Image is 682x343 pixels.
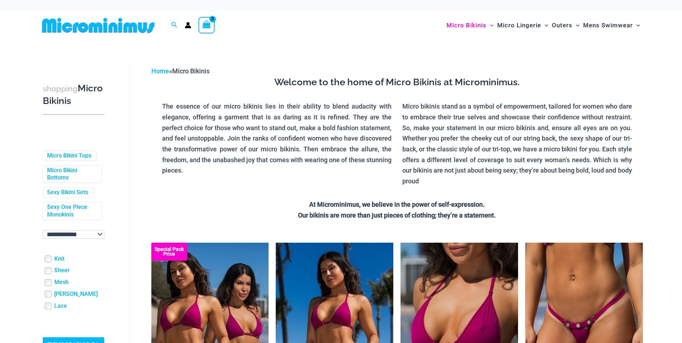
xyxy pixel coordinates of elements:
a: Sheer [54,267,70,274]
span: shopping [43,84,78,93]
a: Mens SwimwearMenu ToggleMenu Toggle [581,14,642,36]
span: Mens Swimwear [583,16,633,35]
img: MM SHOP LOGO FLAT [39,17,157,33]
a: Micro BikinisMenu ToggleMenu Toggle [445,14,495,36]
span: Micro Bikinis [172,67,210,75]
span: Menu Toggle [572,16,580,35]
strong: Our bikinis are more than just pieces of clothing; they’re a statement. [298,211,496,219]
span: Menu Toggle [486,16,494,35]
span: Outers [552,16,572,35]
a: Home [151,67,169,75]
a: Lace [54,302,67,310]
a: Sexy One Piece Monokinis [47,203,96,219]
a: Micro Bikini Tops [47,152,91,160]
h3: Micro Bikinis [43,82,104,107]
a: Micro Bikini Bottoms [47,167,96,182]
span: Menu Toggle [633,16,640,35]
a: Account icon link [185,22,191,28]
span: » [151,67,210,75]
strong: At Microminimus, we believe in the power of self-expression. [309,201,485,208]
a: [PERSON_NAME] [54,291,98,298]
a: Mesh [54,279,69,286]
b: Special Pack Price [151,247,187,256]
nav: Site Navigation [444,13,643,37]
a: OutersMenu ToggleMenu Toggle [550,14,581,36]
span: Micro Bikinis [447,16,486,35]
h3: Welcome to the home of Micro Bikinis at Microminimus. [157,76,637,88]
a: Micro LingerieMenu ToggleMenu Toggle [495,14,550,36]
span: Menu Toggle [541,16,548,35]
span: Micro Lingerie [497,16,541,35]
select: wpc-taxonomy-pa_color-745982 [43,230,104,239]
p: Micro bikinis stand as a symbol of empowerment, tailored for women who dare to embrace their true... [402,101,632,187]
a: Sexy Bikini Sets [47,189,88,196]
p: The essence of our micro bikinis lies in their ability to blend audacity with elegance, offering ... [162,101,392,176]
a: Search icon link [171,21,178,30]
a: Knit [54,255,64,263]
a: View Shopping Cart, empty [198,17,215,33]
